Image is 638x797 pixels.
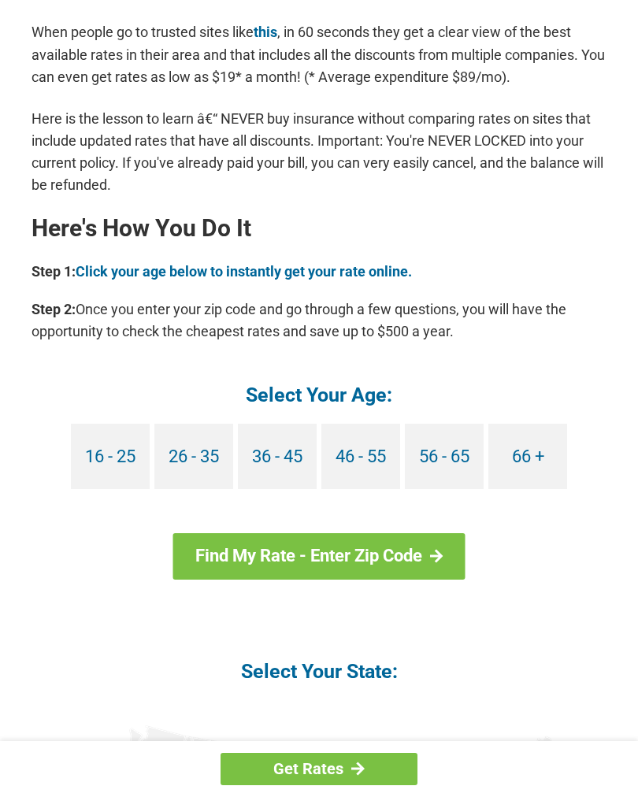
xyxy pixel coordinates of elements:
p: When people go to trusted sites like , in 60 seconds they get a clear view of the best available ... [32,21,606,87]
a: this [254,24,277,40]
p: Once you enter your zip code and go through a few questions, you will have the opportunity to che... [32,298,606,343]
a: 16 - 25 [71,424,150,489]
b: Step 2: [32,301,76,317]
h4: Select Your Age: [32,382,606,408]
h4: Select Your State: [32,658,606,684]
a: 36 - 45 [238,424,317,489]
a: Find My Rate - Enter Zip Code [173,533,466,579]
a: 26 - 35 [154,424,233,489]
a: 56 - 65 [405,424,484,489]
a: 46 - 55 [321,424,400,489]
b: Step 1: [32,263,76,280]
p: Here is the lesson to learn â€“ NEVER buy insurance without comparing rates on sites that include... [32,108,606,196]
a: 66 + [488,424,567,489]
a: Get Rates [221,753,417,785]
a: Click your age below to instantly get your rate online. [76,263,412,280]
h2: Here's How You Do It [32,216,606,241]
